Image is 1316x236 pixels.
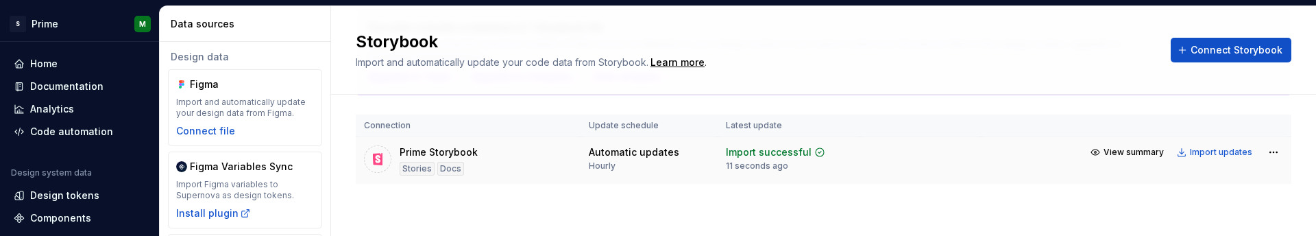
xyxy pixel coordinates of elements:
div: Design system data [11,167,92,178]
div: Figma [190,78,256,91]
div: Documentation [30,80,103,93]
span: . [648,58,707,68]
div: Prime [32,17,58,31]
div: Automatic updates [589,145,679,159]
button: Connect Storybook [1171,38,1291,62]
span: Import and automatically update your code data from Storybook. [356,56,648,68]
div: Docs [437,162,464,176]
div: Hourly [589,161,616,172]
div: Home [30,57,58,71]
div: S [10,16,26,32]
button: View summary [1086,143,1170,162]
a: Components [8,207,151,229]
div: Design data [168,50,322,64]
div: Code automation [30,125,113,139]
div: Import successful [726,145,812,159]
button: Import updates [1173,143,1258,162]
th: Latest update [718,115,860,137]
div: Analytics [30,102,74,116]
div: Design tokens [30,189,99,202]
th: Update schedule [581,115,718,137]
button: SPrimeM [3,9,156,38]
a: Home [8,53,151,75]
a: Code automation [8,121,151,143]
div: Stories [400,162,435,176]
div: Components [30,211,91,225]
div: Prime Storybook [400,145,478,159]
div: Data sources [171,17,325,31]
a: Learn more [650,56,705,69]
button: Install plugin [176,206,251,220]
span: Connect Storybook [1191,43,1282,57]
div: Import updates [1190,147,1252,158]
div: Figma Variables Sync [190,160,293,174]
a: Documentation [8,75,151,97]
div: M [139,19,146,29]
a: Figma Variables SyncImport Figma variables to Supernova as design tokens.Install plugin [168,152,322,228]
a: Analytics [8,98,151,120]
span: View summary [1104,147,1164,158]
div: 11 seconds ago [726,161,788,172]
th: Connection [356,115,581,137]
a: Design tokens [8,185,151,206]
h2: Storybook [356,31,1154,53]
div: Import Figma variables to Supernova as design tokens. [176,179,314,201]
a: FigmaImport and automatically update your design data from Figma.Connect file [168,69,322,146]
div: Import and automatically update your design data from Figma. [176,97,314,119]
button: Connect file [176,124,235,138]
